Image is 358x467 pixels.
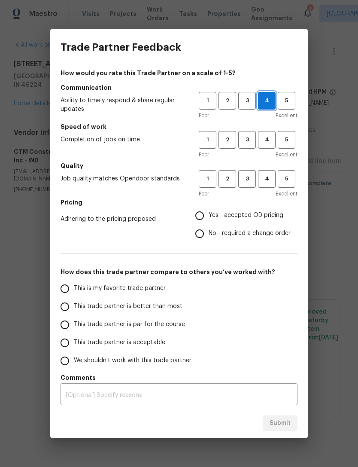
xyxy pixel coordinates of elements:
span: 2 [219,174,235,184]
span: Ability to timely respond & share regular updates [61,96,185,113]
span: Poor [199,150,209,159]
span: Completion of jobs on time [61,135,185,144]
span: Excellent [276,150,297,159]
span: Poor [199,189,209,198]
button: 4 [258,131,276,149]
span: 1 [200,96,215,106]
span: Job quality matches Opendoor standards [61,174,185,183]
h5: How does this trade partner compare to others you’ve worked with? [61,268,297,276]
h5: Comments [61,373,297,382]
h3: Trade Partner Feedback [61,41,181,53]
button: 1 [199,131,216,149]
span: 4 [259,174,275,184]
h5: Speed of work [61,122,297,131]
h5: Quality [61,162,297,170]
span: 3 [239,135,255,145]
button: 2 [218,92,236,110]
button: 2 [218,131,236,149]
button: 5 [278,131,295,149]
span: 2 [219,96,235,106]
button: 2 [218,170,236,188]
span: Adhering to the pricing proposed [61,215,182,223]
button: 5 [278,170,295,188]
span: 4 [259,135,275,145]
span: This trade partner is acceptable [74,338,165,347]
span: 3 [239,96,255,106]
span: 3 [239,174,255,184]
button: 4 [258,92,276,110]
span: 5 [279,135,294,145]
h5: Pricing [61,198,297,207]
span: 4 [258,96,275,106]
span: 1 [200,135,215,145]
span: We shouldn't work with this trade partner [74,356,191,365]
span: Yes - accepted OD pricing [209,211,283,220]
h5: Communication [61,83,297,92]
span: No - required a change order [209,229,291,238]
button: 3 [238,92,256,110]
span: This trade partner is better than most [74,302,182,311]
span: 5 [279,96,294,106]
span: 1 [200,174,215,184]
h4: How would you rate this Trade Partner on a scale of 1-5? [61,69,297,77]
button: 1 [199,170,216,188]
span: 5 [279,174,294,184]
span: This is my favorite trade partner [74,284,166,293]
button: 1 [199,92,216,110]
button: 5 [278,92,295,110]
span: This trade partner is par for the course [74,320,185,329]
button: 4 [258,170,276,188]
span: Excellent [276,189,297,198]
button: 3 [238,170,256,188]
div: How does this trade partner compare to others you’ve worked with? [61,280,297,370]
span: 2 [219,135,235,145]
span: Poor [199,111,209,120]
span: Excellent [276,111,297,120]
div: Pricing [195,207,297,243]
button: 3 [238,131,256,149]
